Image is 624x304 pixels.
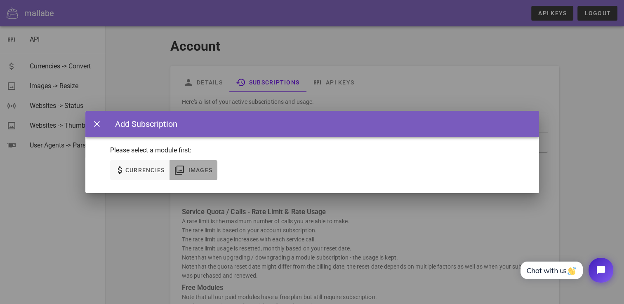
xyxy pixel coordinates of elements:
div: Add Subscription [107,118,177,130]
span: Currencies [125,167,165,173]
span: Images [188,167,212,173]
iframe: Tidio Chat [511,251,620,290]
button: Currencies [110,160,170,180]
button: Images [170,160,217,180]
p: Please select a module first: [110,145,514,155]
